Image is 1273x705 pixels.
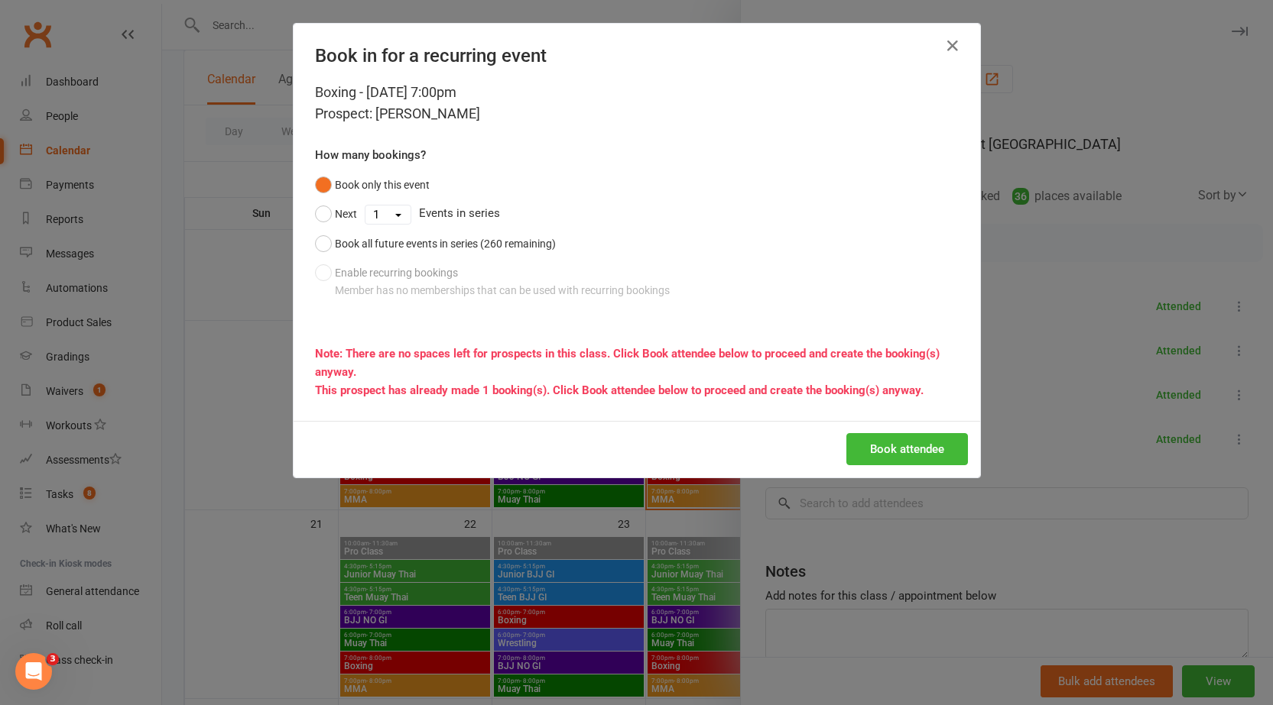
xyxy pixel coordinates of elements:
[315,146,426,164] label: How many bookings?
[315,199,959,228] div: Events in series
[315,170,430,199] button: Book only this event
[315,82,959,125] div: Boxing - [DATE] 7:00pm Prospect: [PERSON_NAME]
[315,199,357,228] button: Next
[15,653,52,690] iframe: Intercom live chat
[846,433,968,465] button: Book attendee
[315,344,959,381] div: Note: There are no spaces left for prospects in this class. Click Book attendee below to proceed ...
[940,34,965,58] button: Close
[315,381,959,399] div: This prospect has already made 1 booking(s). Click Book attendee below to proceed and create the ...
[315,229,556,258] button: Book all future events in series (260 remaining)
[315,45,959,66] h4: Book in for a recurring event
[335,235,556,252] div: Book all future events in series (260 remaining)
[47,653,59,665] span: 3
